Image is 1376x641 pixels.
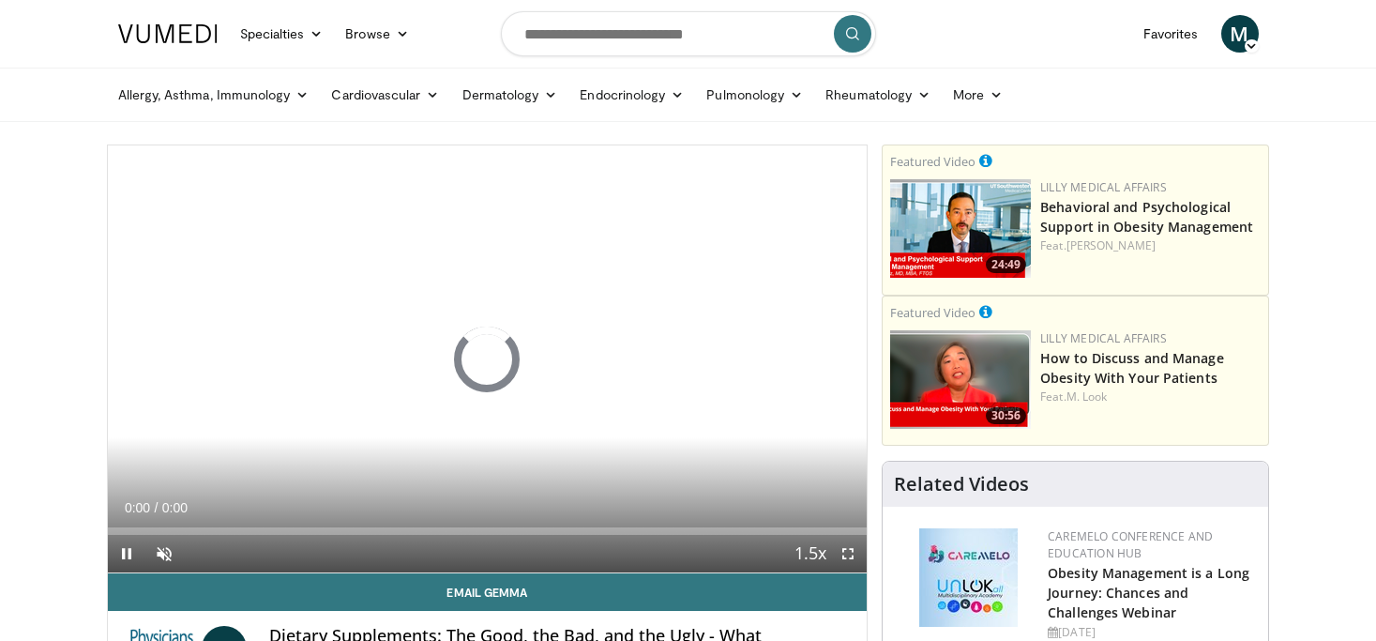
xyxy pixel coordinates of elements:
div: Progress Bar [108,527,868,535]
a: [PERSON_NAME] [1066,237,1156,253]
a: Lilly Medical Affairs [1040,179,1167,195]
a: CaReMeLO Conference and Education Hub [1048,528,1213,561]
a: Email Gemma [108,573,868,611]
a: M. Look [1066,389,1108,404]
a: Behavioral and Psychological Support in Obesity Management [1040,198,1253,236]
a: Favorites [1132,15,1210,53]
span: 24:49 [986,256,1026,273]
a: Allergy, Asthma, Immunology [107,76,321,114]
a: Specialties [229,15,335,53]
a: Dermatology [451,76,569,114]
h4: Related Videos [894,473,1029,496]
a: 30:56 [890,330,1031,429]
div: Feat. [1040,389,1261,405]
button: Playback Rate [792,535,829,572]
button: Fullscreen [829,535,867,572]
small: Featured Video [890,153,975,170]
span: 0:00 [125,500,150,515]
span: 0:00 [162,500,188,515]
div: [DATE] [1048,624,1253,641]
span: / [155,500,159,515]
small: Featured Video [890,304,975,321]
a: Pulmonology [695,76,814,114]
video-js: Video Player [108,145,868,573]
a: Endocrinology [568,76,695,114]
img: ba3304f6-7838-4e41-9c0f-2e31ebde6754.png.150x105_q85_crop-smart_upscale.png [890,179,1031,278]
a: Obesity Management is a Long Journey: Chances and Challenges Webinar [1048,564,1249,621]
button: Pause [108,535,145,572]
a: More [942,76,1014,114]
a: Lilly Medical Affairs [1040,330,1167,346]
span: 30:56 [986,407,1026,424]
a: M [1221,15,1259,53]
input: Search topics, interventions [501,11,876,56]
button: Unmute [145,535,183,572]
a: Browse [334,15,420,53]
a: How to Discuss and Manage Obesity With Your Patients [1040,349,1224,387]
div: Feat. [1040,237,1261,254]
a: 24:49 [890,179,1031,278]
a: Cardiovascular [320,76,450,114]
a: Rheumatology [814,76,942,114]
img: c98a6a29-1ea0-4bd5-8cf5-4d1e188984a7.png.150x105_q85_crop-smart_upscale.png [890,330,1031,429]
img: VuMedi Logo [118,24,218,43]
img: 45df64a9-a6de-482c-8a90-ada250f7980c.png.150x105_q85_autocrop_double_scale_upscale_version-0.2.jpg [919,528,1018,627]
